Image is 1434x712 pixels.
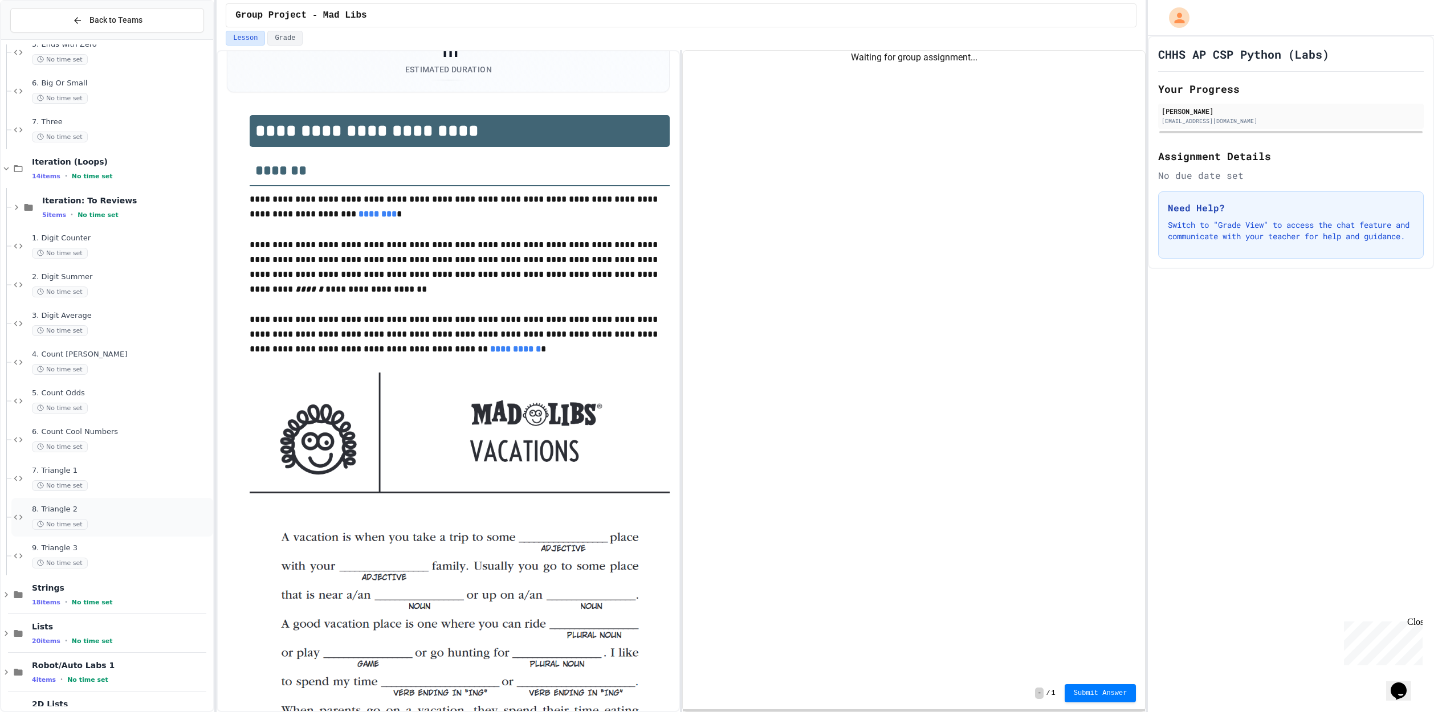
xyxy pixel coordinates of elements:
[72,599,113,606] span: No time set
[1162,117,1420,125] div: [EMAIL_ADDRESS][DOMAIN_NAME]
[5,5,79,72] div: Chat with us now!Close
[1052,689,1056,698] span: 1
[1168,201,1414,215] h3: Need Help?
[1035,688,1044,699] span: -
[32,54,88,65] span: No time set
[65,171,67,181] span: •
[405,41,492,62] div: 1h
[267,31,303,46] button: Grade
[89,14,142,26] span: Back to Teams
[1065,684,1136,702] button: Submit Answer
[72,173,113,180] span: No time set
[32,621,211,632] span: Lists
[32,427,211,437] span: 6. Count Cool Numbers
[226,31,265,46] button: Lesson
[32,480,88,491] span: No time set
[1046,689,1050,698] span: /
[71,210,73,219] span: •
[32,40,211,50] span: 5. Ends with Zero
[1158,148,1424,164] h2: Assignment Details
[42,211,66,219] span: 5 items
[32,173,60,180] span: 14 items
[32,157,211,167] span: Iteration (Loops)
[1168,219,1414,242] p: Switch to "Grade View" to access the chat feature and communicate with your teacher for help and ...
[32,93,88,104] span: No time set
[32,117,211,127] span: 7. Three
[1158,81,1424,97] h2: Your Progress
[32,660,211,670] span: Robot/Auto Labs 1
[32,311,211,321] span: 3. Digit Average
[32,248,88,259] span: No time set
[1074,689,1127,698] span: Submit Answer
[32,388,211,398] span: 5. Count Odds
[683,51,1145,64] div: Waiting for group assignment...
[1386,666,1423,701] iframe: chat widget
[32,543,211,553] span: 9. Triangle 3
[405,64,492,75] div: Estimated Duration
[78,211,119,219] span: No time set
[1157,5,1192,31] div: My Account
[32,234,211,243] span: 1. Digit Counter
[32,364,88,375] span: No time set
[32,599,60,606] span: 18 items
[32,519,88,530] span: No time set
[32,325,88,336] span: No time set
[72,637,113,645] span: No time set
[65,636,67,645] span: •
[32,637,60,645] span: 20 items
[32,79,211,88] span: 6. Big Or Small
[32,699,211,709] span: 2D Lists
[32,350,211,359] span: 4. Count [PERSON_NAME]
[32,466,211,476] span: 7. Triangle 1
[10,8,204,32] button: Back to Teams
[1162,106,1420,116] div: [PERSON_NAME]
[32,132,88,142] span: No time set
[32,441,88,452] span: No time set
[32,272,211,282] span: 2. Digit Summer
[1158,46,1329,62] h1: CHHS AP CSP Python (Labs)
[65,598,67,607] span: •
[32,287,88,297] span: No time set
[67,676,108,684] span: No time set
[42,195,211,206] span: Iteration: To Reviews
[32,583,211,593] span: Strings
[32,676,56,684] span: 4 items
[235,9,366,22] span: Group Project - Mad Libs
[32,558,88,568] span: No time set
[60,675,63,684] span: •
[1158,169,1424,182] div: No due date set
[32,403,88,414] span: No time set
[32,505,211,514] span: 8. Triangle 2
[1339,617,1423,665] iframe: chat widget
